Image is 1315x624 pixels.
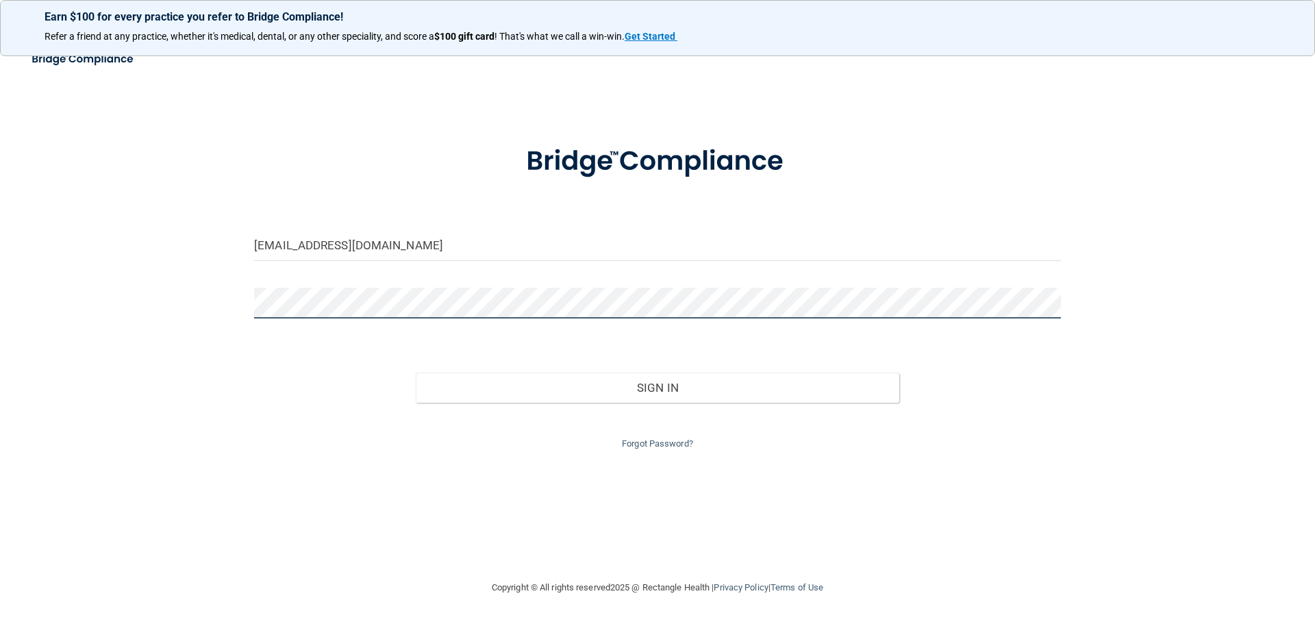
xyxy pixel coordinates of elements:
[622,438,693,449] a: Forgot Password?
[498,126,817,197] img: bridge_compliance_login_screen.278c3ca4.svg
[625,31,677,42] a: Get Started
[714,582,768,592] a: Privacy Policy
[625,31,675,42] strong: Get Started
[21,45,147,73] img: bridge_compliance_login_screen.278c3ca4.svg
[254,230,1061,261] input: Email
[45,31,434,42] span: Refer a friend at any practice, whether it's medical, dental, or any other speciality, and score a
[416,373,900,403] button: Sign In
[494,31,625,42] span: ! That's what we call a win-win.
[408,566,907,610] div: Copyright © All rights reserved 2025 @ Rectangle Health | |
[771,582,823,592] a: Terms of Use
[45,10,1270,23] p: Earn $100 for every practice you refer to Bridge Compliance!
[434,31,494,42] strong: $100 gift card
